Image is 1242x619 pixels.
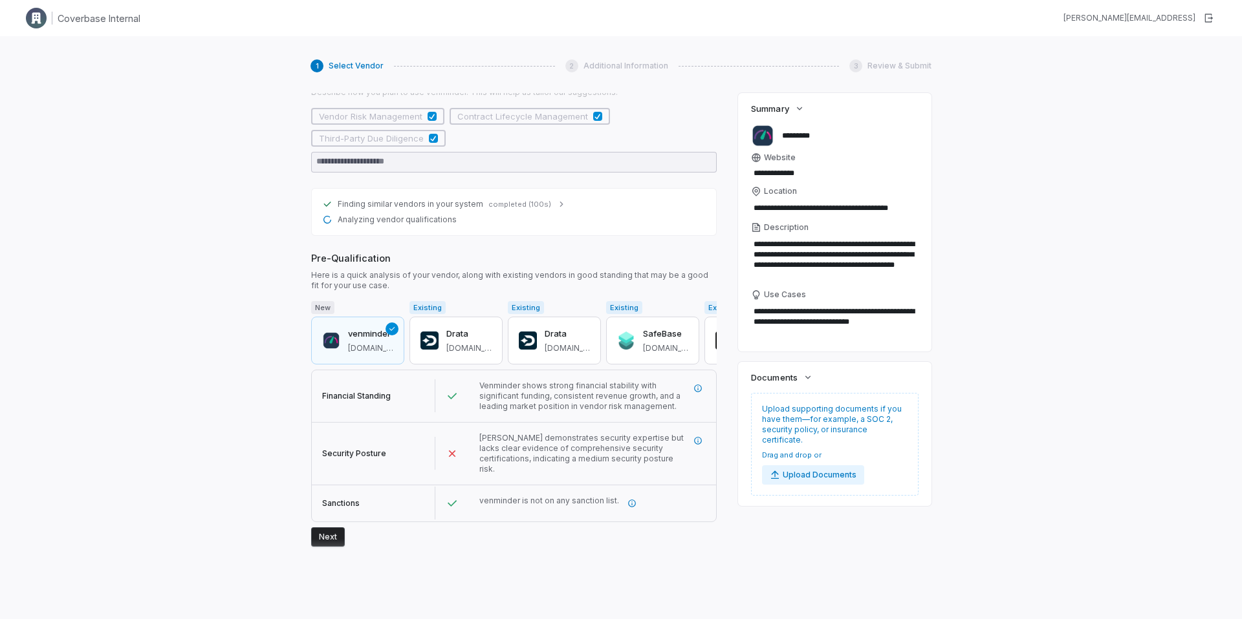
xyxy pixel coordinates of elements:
span: drata.com [446,343,492,353]
h3: Drata [446,328,492,341]
span: Sanctions [322,498,360,508]
h1: Coverbase Internal [58,12,140,25]
svg: More information [693,436,703,445]
button: Superhuman[DOMAIN_NAME] [704,317,798,364]
span: Existing [606,301,642,314]
span: Analyzing vendor qualifications [338,215,457,225]
span: [PERSON_NAME] demonstrates security expertise but lacks clear evidence of comprehensive security ... [479,433,684,474]
svg: Failed [446,447,459,460]
div: 1 [310,59,323,72]
span: Pre-Qualification [311,251,717,265]
span: Venminder shows strong financial stability with significant funding, consistent revenue growth, a... [479,381,681,411]
button: More information [686,377,710,400]
div: [PERSON_NAME][EMAIL_ADDRESS] [1063,13,1195,23]
div: 3 [849,59,862,72]
span: Review & Submit [867,61,931,71]
span: Location [764,186,797,196]
span: Here is a quick analysis of your vendor, along with existing vendors in good standing that may be... [311,270,717,291]
textarea: Description [751,235,919,284]
button: Drata[DOMAIN_NAME] [508,317,601,364]
span: Existing [409,301,446,314]
span: venminder is not on any sanction list. [479,496,619,505]
span: Drag and drop or [762,450,864,460]
span: New [311,301,334,314]
span: completed (100s) [488,200,551,209]
span: Existing [508,301,544,314]
div: 2 [565,59,578,72]
button: Upload Documents [762,465,864,485]
button: More information [620,492,644,515]
button: Summary [747,97,808,120]
svg: More information [627,499,637,508]
span: Select Vendor [329,61,384,71]
span: Description [764,222,809,233]
button: SafeBase[DOMAIN_NAME] [606,317,699,364]
span: drata.com [545,343,590,353]
span: Summary [751,103,789,114]
span: Additional Information [583,61,668,71]
button: Next [311,527,345,547]
svg: Passed [446,497,459,510]
span: venminder.com [348,343,393,353]
span: Security Posture [322,448,386,458]
button: venminder[DOMAIN_NAME] [311,317,404,364]
span: Financial Standing [322,391,391,401]
div: Upload supporting documents if you have them—for example, a SOC 2, security policy, or insurance ... [751,393,919,496]
button: Documents [747,366,816,389]
svg: Passed [446,390,459,403]
h3: SafeBase [643,328,688,341]
span: Existing [704,301,741,314]
span: Documents [751,372,797,383]
button: Drata[DOMAIN_NAME] [409,317,503,364]
span: Website [764,152,796,163]
span: Use Cases [764,289,806,300]
svg: More information [693,384,703,393]
input: Location [751,199,919,217]
h3: venminder [348,328,393,341]
textarea: Use Cases [751,302,919,341]
h3: Drata [545,328,590,341]
img: Clerk Logo [26,8,47,28]
span: Finding similar vendors in your system [338,199,483,209]
input: Website [751,165,898,181]
button: More information [686,429,710,452]
span: safebase.io [643,343,688,353]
